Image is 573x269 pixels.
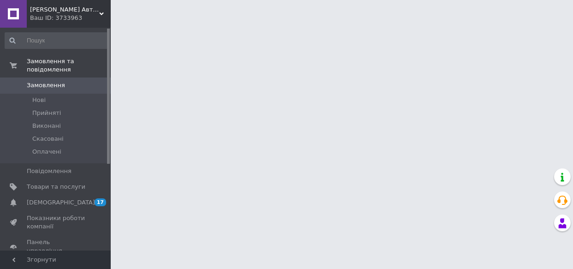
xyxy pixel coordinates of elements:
[30,14,111,22] div: Ваш ID: 3733963
[30,6,99,14] span: ФОП Полянський О. А. Автозапчастини
[95,198,106,206] span: 17
[27,183,85,191] span: Товари та послуги
[27,214,85,231] span: Показники роботи компанії
[27,81,65,90] span: Замовлення
[32,148,61,156] span: Оплачені
[27,198,95,207] span: [DEMOGRAPHIC_DATA]
[32,135,64,143] span: Скасовані
[27,57,111,74] span: Замовлення та повідомлення
[27,238,85,255] span: Панель управління
[27,167,72,175] span: Повідомлення
[32,109,61,117] span: Прийняті
[32,96,46,104] span: Нові
[5,32,108,49] input: Пошук
[32,122,61,130] span: Виконані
